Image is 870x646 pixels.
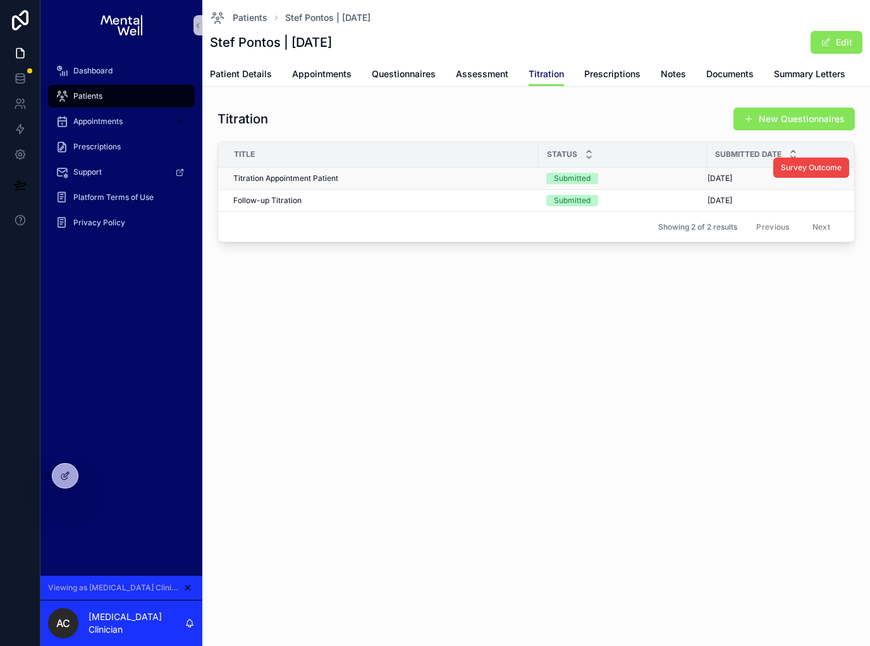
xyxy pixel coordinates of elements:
span: Submitted Date [715,149,781,159]
button: Edit [811,31,862,54]
div: scrollable content [40,51,202,251]
span: Prescriptions [584,68,640,80]
h1: Titration [217,110,268,128]
h1: Stef Pontos | [DATE] [210,34,332,51]
a: Titration Appointment Patient [233,173,531,183]
span: Viewing as [MEDICAL_DATA] Clinician [48,583,181,593]
span: Dashboard [73,66,113,76]
a: Patients [48,85,195,108]
span: Platform Terms of Use [73,192,154,202]
span: Prescriptions [73,142,121,152]
a: Summary Letters [774,63,845,88]
a: Notes [661,63,686,88]
span: Privacy Policy [73,218,125,228]
div: Submitted [554,195,591,206]
span: Summary Letters [774,68,845,80]
div: Submitted [554,173,591,184]
span: [DATE] [708,173,732,183]
span: Survey Outcome [781,163,842,173]
span: Showing 2 of 2 results [658,222,737,232]
a: Titration [529,63,564,87]
a: Follow-up Titration [233,196,531,206]
a: Patients [210,10,267,25]
a: Questionnaires [372,63,436,88]
span: [DATE] [708,196,732,206]
a: Assessment [456,63,508,88]
span: Assessment [456,68,508,80]
span: Questionnaires [372,68,436,80]
a: Prescriptions [48,135,195,158]
p: [MEDICAL_DATA] Clinician [89,611,185,636]
button: Survey Outcome [773,158,849,178]
span: Title [234,149,255,159]
a: Patient Details [210,63,272,88]
span: Titration Appointment Patient [233,173,338,183]
a: Appointments [48,110,195,133]
span: Patient Details [210,68,272,80]
span: Appointments [292,68,352,80]
a: Prescriptions [584,63,640,88]
span: Patients [233,11,267,24]
a: Appointments [292,63,352,88]
span: Documents [706,68,754,80]
span: Appointments [73,116,123,127]
a: Support [48,161,195,183]
span: Notes [661,68,686,80]
a: Submitted [546,173,699,184]
a: Dashboard [48,59,195,82]
img: App logo [101,15,142,35]
a: Platform Terms of Use [48,186,195,209]
span: Follow-up Titration [233,196,302,206]
span: AC [56,616,70,631]
button: New Questionnaires [733,108,855,130]
a: Stef Pontos | [DATE] [285,11,371,24]
span: Status [547,149,577,159]
a: Documents [706,63,754,88]
span: Support [73,167,102,177]
a: Privacy Policy [48,211,195,234]
span: Patients [73,91,102,101]
span: Titration [529,68,564,80]
a: Submitted [546,195,699,206]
